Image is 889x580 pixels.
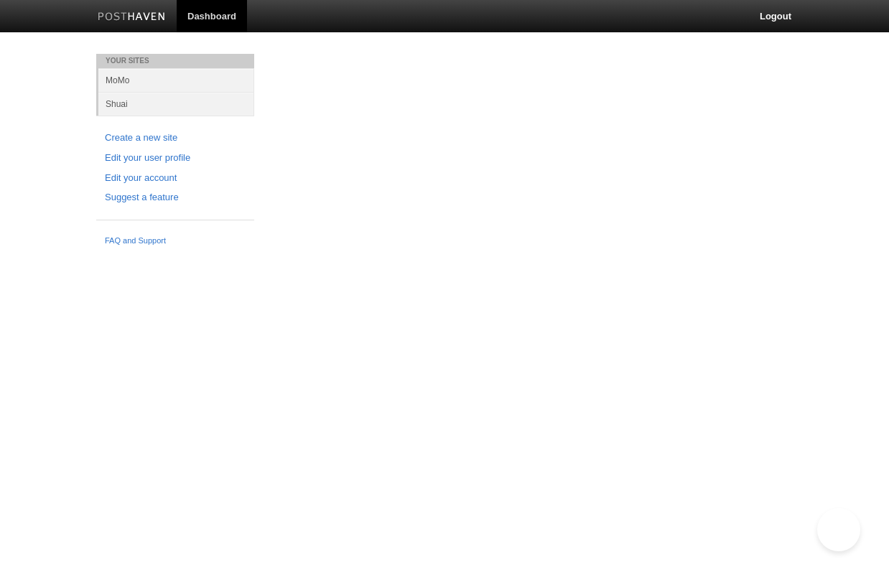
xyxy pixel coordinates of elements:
a: Shuai [98,92,254,116]
img: Posthaven-bar [98,12,166,23]
a: MoMo [98,68,254,92]
iframe: Help Scout Beacon - Open [817,508,860,551]
a: Create a new site [105,131,246,146]
a: Edit your account [105,171,246,186]
li: Your Sites [96,54,254,68]
a: FAQ and Support [105,235,246,248]
a: Edit your user profile [105,151,246,166]
a: Suggest a feature [105,190,246,205]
